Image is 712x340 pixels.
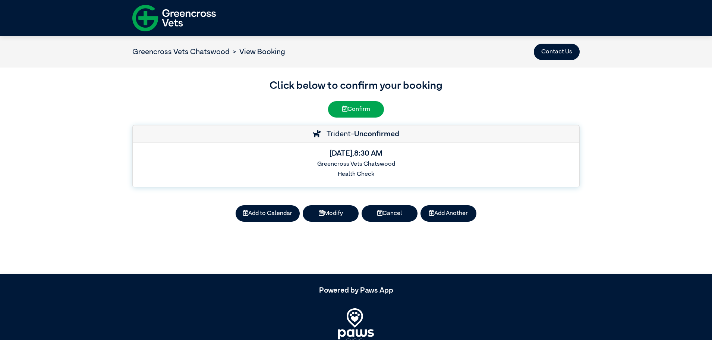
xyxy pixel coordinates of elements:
a: Greencross Vets Chatswood [132,48,230,56]
button: Add Another [420,205,476,222]
img: f-logo [132,2,216,34]
h6: Health Check [139,171,573,178]
h3: Click below to confirm your booking [132,78,580,94]
button: Cancel [362,205,418,222]
h5: [DATE] , 8:30 AM [139,149,573,158]
nav: breadcrumb [132,46,285,57]
h5: Powered by Paws App [132,286,580,295]
button: Contact Us [534,44,580,60]
button: Modify [303,205,359,222]
strong: Unconfirmed [354,130,399,138]
button: Confirm [328,101,384,118]
span: - [351,130,399,138]
button: Add to Calendar [236,205,300,222]
span: Trident [323,130,351,138]
h6: Greencross Vets Chatswood [139,161,573,168]
li: View Booking [230,46,285,57]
